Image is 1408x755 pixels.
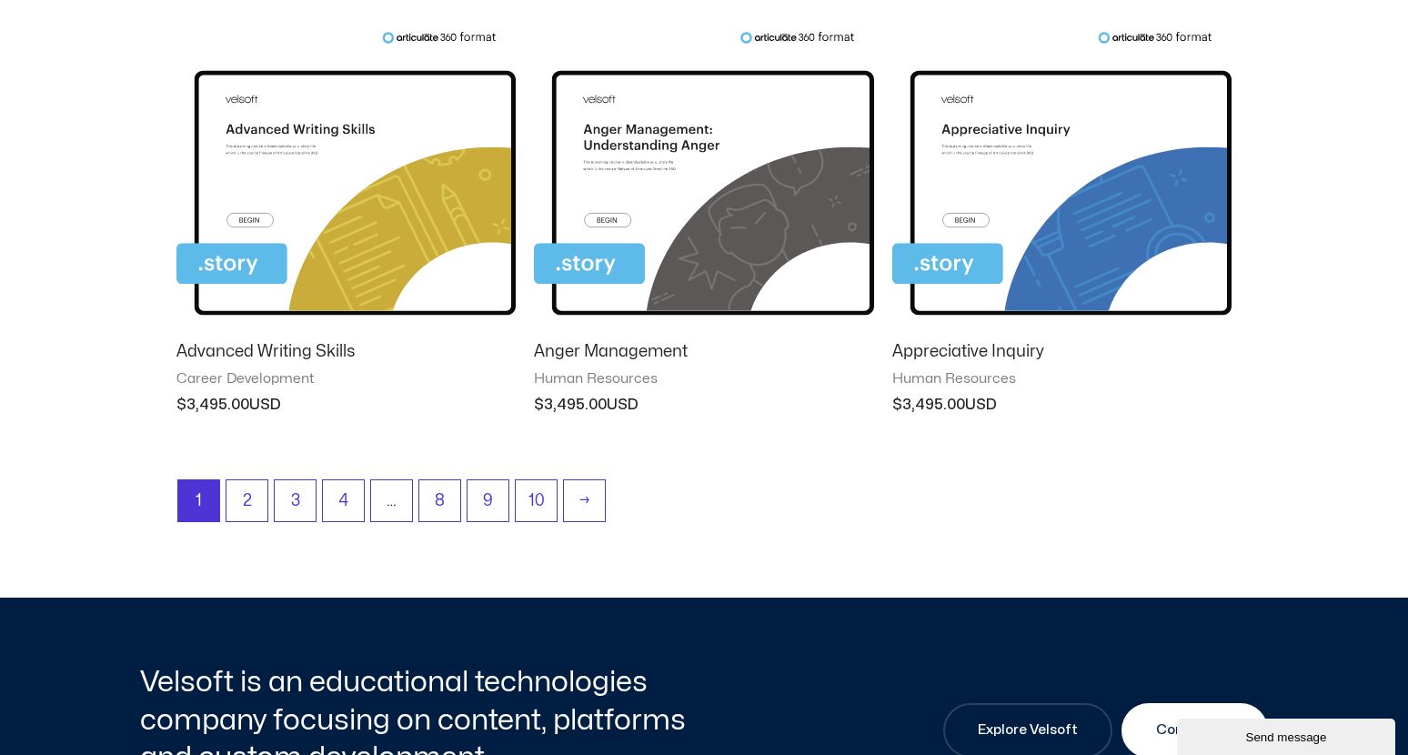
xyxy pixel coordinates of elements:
[892,398,965,412] bdi: 3,495.00
[534,341,873,370] a: Anger Management
[176,31,516,327] img: Advanced Writing Skills
[468,480,508,521] a: Page 9
[176,370,516,388] span: Career Development
[534,398,607,412] bdi: 3,495.00
[371,480,412,521] span: …
[892,370,1232,388] span: Human Resources
[176,479,1232,531] nav: Product Pagination
[892,398,902,412] span: $
[176,341,516,362] h2: Advanced Writing Skills
[226,480,267,521] a: Page 2
[516,480,557,521] a: Page 10
[1156,720,1233,741] span: Contact Us
[176,398,249,412] bdi: 3,495.00
[176,398,186,412] span: $
[534,370,873,388] span: Human Resources
[978,720,1078,741] span: Explore Velsoft
[892,341,1232,370] a: Appreciative Inquiry
[323,480,364,521] a: Page 4
[419,480,460,521] a: Page 8
[176,341,516,370] a: Advanced Writing Skills
[564,480,605,521] a: →
[534,31,873,327] img: Anger Management
[534,398,544,412] span: $
[1177,715,1399,755] iframe: chat widget
[892,31,1232,327] img: Appreciative Inquiry
[275,480,316,521] a: Page 3
[178,480,219,521] span: Page 1
[892,341,1232,362] h2: Appreciative Inquiry
[534,341,873,362] h2: Anger Management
